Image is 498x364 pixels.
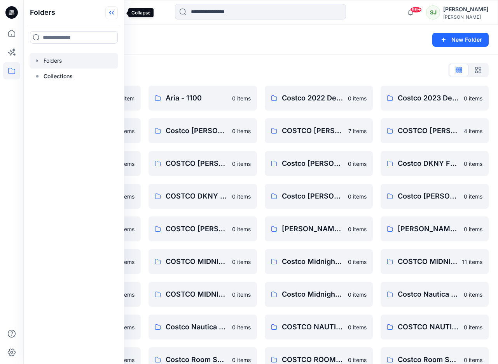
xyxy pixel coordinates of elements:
[381,184,489,209] a: Costco [PERSON_NAME] & [PERSON_NAME] FH250 items
[149,282,257,307] a: COSTCO MIDNIGHT SS250 items
[282,322,343,332] p: COSTCO NAUTICA SS24 SMS
[116,127,135,135] p: 0 items
[116,225,135,233] p: 2 items
[381,216,489,241] a: [PERSON_NAME] & [PERSON_NAME] SS260 items
[398,93,459,104] p: Costco 2023 Development
[381,118,489,143] a: COSTCO [PERSON_NAME] FH26 STYLE 12-55434 items
[464,192,482,200] p: 0 items
[443,14,488,20] div: [PERSON_NAME]
[232,258,251,266] p: 0 items
[398,158,459,169] p: Costco DKNY FH24 SMS
[166,256,227,267] p: COSTCO MIDNIGHT FH24 SMS
[232,225,251,233] p: 0 items
[149,118,257,143] a: Costco [PERSON_NAME] FH25 SMS0 items
[265,151,373,176] a: Costco [PERSON_NAME] SS26 SMS0 items
[348,160,367,168] p: 0 items
[265,315,373,339] a: COSTCO NAUTICA SS24 SMS0 items
[44,72,73,81] p: Collections
[166,125,227,136] p: Costco [PERSON_NAME] FH25 SMS
[149,249,257,274] a: COSTCO MIDNIGHT FH24 SMS0 items
[116,323,135,331] p: 0 items
[166,223,227,234] p: COSTCO [PERSON_NAME] & [PERSON_NAME] SS24 SMS
[116,192,135,200] p: 0 items
[348,258,367,266] p: 0 items
[265,249,373,274] a: Costco Midnight FH25 SMS0 items
[348,290,367,299] p: 0 items
[464,160,482,168] p: 0 items
[443,5,488,14] div: [PERSON_NAME]
[166,322,227,332] p: Costco Nautica FH25 SMS
[381,282,489,307] a: Costco Nautica 12-4848B0 items
[232,94,251,102] p: 0 items
[462,258,482,266] p: 11 items
[398,223,459,234] p: [PERSON_NAME] & [PERSON_NAME] SS26
[348,192,367,200] p: 0 items
[116,290,135,299] p: 0 items
[381,86,489,111] a: Costco 2023 Development0 items
[464,225,482,233] p: 0 items
[464,127,482,135] p: 4 items
[265,184,373,209] a: Costco [PERSON_NAME] & [PERSON_NAME] FH24 SMS0 items
[282,191,343,202] p: Costco [PERSON_NAME] & [PERSON_NAME] FH24 SMS
[282,93,343,104] p: Costco 2022 Development
[381,249,489,274] a: COSTCO MIDNIGHT FH2611 items
[232,356,251,364] p: 0 items
[232,192,251,200] p: 0 items
[232,290,251,299] p: 0 items
[116,160,135,168] p: 0 items
[149,86,257,111] a: Aria - 11000 items
[166,93,227,104] p: Aria - 1100
[348,225,367,233] p: 0 items
[166,158,227,169] p: COSTCO [PERSON_NAME] SS25
[265,118,373,143] a: COSTCO [PERSON_NAME] FH26 3D7 items
[149,151,257,176] a: COSTCO [PERSON_NAME] SS250 items
[149,184,257,209] a: COSTCO DKNY SS24 SMS0 items
[381,315,489,339] a: COSTCO NAUTICA SS250 items
[464,356,482,364] p: 0 items
[464,323,482,331] p: 0 items
[282,223,343,234] p: [PERSON_NAME] & [PERSON_NAME] SS25 SMS
[265,86,373,111] a: Costco 2022 Development0 items
[398,256,457,267] p: COSTCO MIDNIGHT FH26
[116,356,135,364] p: 0 items
[348,94,367,102] p: 0 items
[464,290,482,299] p: 0 items
[282,158,343,169] p: Costco [PERSON_NAME] SS26 SMS
[149,216,257,241] a: COSTCO [PERSON_NAME] & [PERSON_NAME] SS24 SMS0 items
[119,94,135,102] p: 1 item
[282,289,343,300] p: Costco Midnight SS26
[282,125,344,136] p: COSTCO [PERSON_NAME] FH26 3D
[398,191,459,202] p: Costco [PERSON_NAME] & [PERSON_NAME] FH25
[232,323,251,331] p: 0 items
[282,256,343,267] p: Costco Midnight FH25 SMS
[166,289,227,300] p: COSTCO MIDNIGHT SS25
[426,5,440,19] div: SJ
[265,282,373,307] a: Costco Midnight SS260 items
[265,216,373,241] a: [PERSON_NAME] & [PERSON_NAME] SS25 SMS0 items
[398,125,459,136] p: COSTCO [PERSON_NAME] FH26 STYLE 12-5543
[348,356,367,364] p: 0 items
[149,315,257,339] a: Costco Nautica FH25 SMS0 items
[398,289,459,300] p: Costco Nautica 12-4848B
[464,94,482,102] p: 0 items
[410,7,422,13] span: 99+
[381,151,489,176] a: Costco DKNY FH24 SMS0 items
[348,127,367,135] p: 7 items
[232,127,251,135] p: 0 items
[166,191,227,202] p: COSTCO DKNY SS24 SMS
[116,258,135,266] p: 0 items
[348,323,367,331] p: 0 items
[398,322,459,332] p: COSTCO NAUTICA SS25
[232,160,251,168] p: 0 items
[432,33,489,47] button: New Folder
